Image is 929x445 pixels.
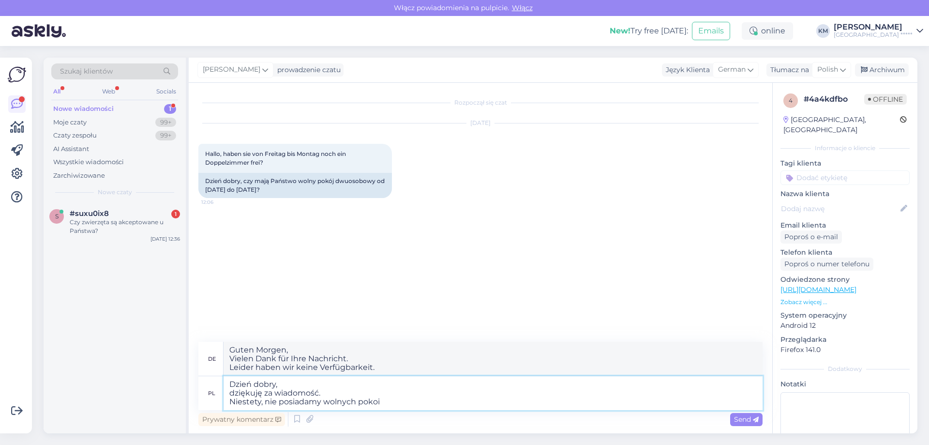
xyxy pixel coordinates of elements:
span: German [718,64,746,75]
div: Informacje o kliencie [780,144,910,153]
p: Nazwa klienta [780,189,910,199]
input: Dodaj nazwę [781,203,899,214]
div: AI Assistant [53,144,89,154]
p: Notatki [780,379,910,389]
p: Przeglądarka [780,335,910,345]
span: Send [734,415,759,424]
span: [PERSON_NAME] [203,64,260,75]
div: Dodatkowy [780,365,910,373]
span: Offline [864,94,907,105]
span: Włącz [509,3,536,12]
div: 1 [171,210,180,218]
input: Dodać etykietę [780,170,910,185]
p: Odwiedzone strony [780,275,910,285]
div: Język Klienta [662,65,710,75]
textarea: Guten Morgen, Vielen Dank für Ihre Nachricht. Leider haben wir keine Verfügbarkeit. [224,342,763,376]
div: Czaty zespołu [53,131,97,140]
span: 4 [789,97,793,104]
p: System operacyjny [780,310,910,321]
span: Nowe czaty [98,188,132,197]
a: [URL][DOMAIN_NAME] [780,285,856,294]
div: prowadzenie czatu [273,65,341,75]
div: online [742,22,793,40]
p: Telefon klienta [780,247,910,258]
b: New! [610,26,630,35]
p: Tagi klienta [780,158,910,169]
div: Poproś o numer telefonu [780,258,873,271]
div: 1 [164,104,176,114]
div: Wszystkie wiadomości [53,157,124,167]
span: #suxu0ix8 [70,209,109,218]
div: [DATE] [198,119,763,127]
textarea: Dzień dobry, dziękuję za wiadomość. Niestety, nie posiadamy wolnych pokoi [224,376,763,410]
div: # 4a4kdfbo [804,93,864,105]
span: Szukaj klientów [60,66,113,77]
a: [PERSON_NAME][GEOGRAPHIC_DATA] ***** [834,23,923,39]
div: Tłumacz na [766,65,809,75]
p: Android 12 [780,321,910,331]
span: s [55,213,59,220]
div: Prywatny komentarz [198,413,285,426]
div: Rozpoczął się czat [198,98,763,107]
p: Firefox 141.0 [780,345,910,355]
div: Web [100,85,117,98]
div: 99+ [155,118,176,127]
div: de [208,351,216,367]
div: Czy zwierzęta są akceptowane u Państwa? [70,218,180,235]
p: Email klienta [780,220,910,230]
div: Try free [DATE]: [610,25,688,37]
div: 99+ [155,131,176,140]
div: Socials [154,85,178,98]
div: Nowe wiadomości [53,104,114,114]
span: Hallo, haben sie von Freitag bis Montag noch ein Doppelzimmer frei? [205,150,347,166]
div: Zarchiwizowane [53,171,105,181]
div: [PERSON_NAME] [834,23,913,31]
div: [DATE] 12:36 [150,235,180,243]
div: KM [816,24,830,38]
div: pl [208,385,215,401]
img: Askly Logo [8,65,26,84]
div: Dzień dobry, czy mają Państwo wolny pokój dwuosobowy od [DATE] do [DATE]? [198,173,392,198]
div: Poproś o e-mail [780,230,842,244]
p: Zobacz więcej ... [780,298,910,307]
div: Archiwum [855,63,909,77]
span: Polish [817,64,838,75]
button: Emails [692,22,730,40]
div: All [51,85,62,98]
span: 12:06 [201,199,238,206]
div: [GEOGRAPHIC_DATA], [GEOGRAPHIC_DATA] [783,115,900,135]
div: Moje czaty [53,118,87,127]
